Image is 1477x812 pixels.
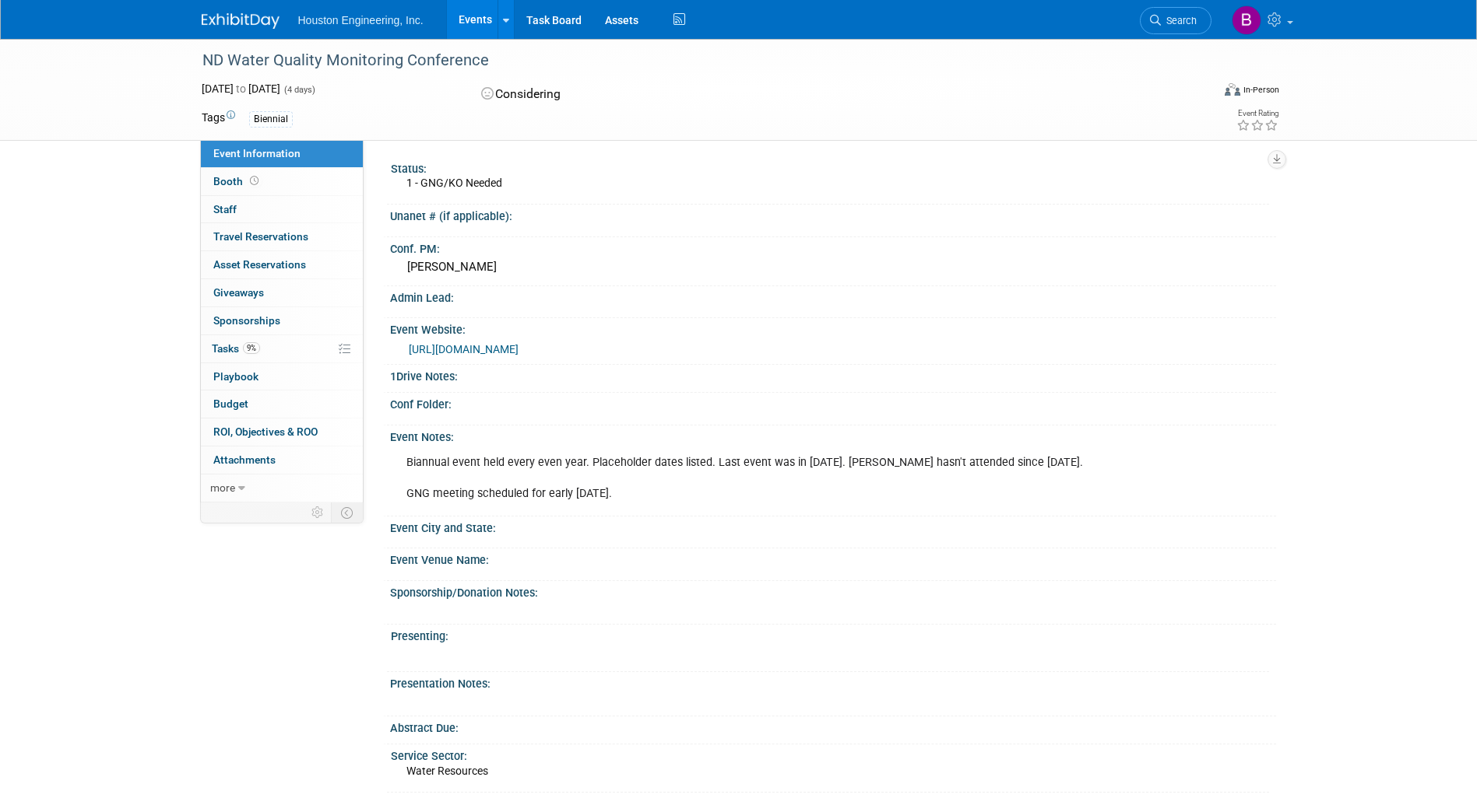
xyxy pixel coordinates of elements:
[201,474,363,502] a: more
[390,548,1276,568] div: Event Venue Name:
[234,82,248,95] span: to
[390,516,1276,536] div: Event City and State:
[201,196,363,223] a: Staff
[201,418,363,446] a: ROI, Objectives & ROO
[202,82,280,95] span: [DATE] [DATE]
[213,370,258,383] span: Playbook
[247,175,262,187] span: Booth not reserved yet
[390,237,1276,257] div: Conf. PM:
[406,765,488,777] span: Water Resources
[390,393,1276,412] div: Conf Folder:
[390,581,1276,600] div: Sponsorship/Donation Notes:
[213,286,264,299] span: Giveaways
[390,205,1276,224] div: Unanet # (if applicable):
[1140,7,1211,34] a: Search
[201,140,363,167] a: Event Information
[202,110,235,128] td: Tags
[1120,81,1280,104] div: Event Format
[201,307,363,334] a: Sponsorships
[210,481,235,494] span: more
[213,314,280,327] span: Sponsorships
[390,425,1276,445] div: Event Notes:
[406,177,502,189] span: 1 - GNG/KO Needed
[1236,110,1278,117] div: Event Rating
[1161,15,1197,26] span: Search
[213,453,276,466] span: Attachments
[201,168,363,195] a: Booth
[213,397,248,410] span: Budget
[201,223,363,250] a: Travel Reservations
[409,343,519,355] a: [URL][DOMAIN_NAME]
[201,335,363,362] a: Tasks9%
[1232,5,1261,35] img: Bonnie Marsaa
[201,446,363,474] a: Attachments
[283,85,315,95] span: (4 days)
[396,447,1103,509] div: Biannual event held every even year. Placeholder dates listed. Last event was in [DATE]. [PERSON_...
[331,502,363,523] td: Toggle Event Tabs
[390,672,1276,691] div: Presentation Notes:
[390,286,1276,306] div: Admin Lead:
[402,255,1264,279] div: [PERSON_NAME]
[1243,84,1279,96] div: In-Person
[201,279,363,306] a: Giveaways
[249,111,293,128] div: Biennial
[213,425,318,438] span: ROI, Objectives & ROO
[201,251,363,278] a: Asset Reservations
[213,203,237,215] span: Staff
[391,744,1269,764] div: Service Sector:
[213,147,301,159] span: Event Information
[213,175,262,187] span: Booth
[201,363,363,390] a: Playbook
[477,81,821,108] div: Considering
[1225,83,1240,96] img: Format-Inperson.png
[390,716,1276,736] div: Abstract Due:
[304,502,332,523] td: Personalize Event Tab Strip
[201,390,363,418] a: Budget
[213,230,308,243] span: Travel Reservations
[390,318,1276,338] div: Event Website:
[391,625,1269,644] div: Presenting:
[243,342,260,354] span: 9%
[202,13,280,29] img: ExhibitDay
[391,157,1269,177] div: Status:
[197,47,1188,75] div: ND Water Quality Monitoring Conference
[212,342,260,355] span: Tasks
[298,14,424,26] span: Houston Engineering, Inc.
[213,258,306,271] span: Asset Reservations
[390,365,1276,384] div: 1Drive Notes:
